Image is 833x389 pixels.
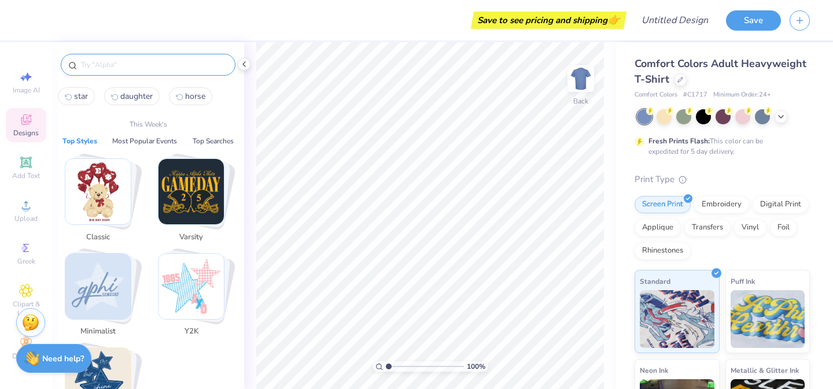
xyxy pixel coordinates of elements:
div: This color can be expedited for 5 day delivery. [648,136,791,157]
div: Rhinestones [635,242,691,260]
span: Standard [640,275,670,287]
button: Top Searches [189,135,237,147]
span: Greek [17,257,35,266]
button: Stack Card Button Minimalist [58,253,145,342]
button: Stack Card Button Varsity [151,158,238,247]
div: Print Type [635,173,810,186]
button: Save [726,10,781,31]
input: Untitled Design [632,9,717,32]
img: Puff Ink [731,290,805,348]
div: Digital Print [753,196,809,213]
strong: Fresh Prints Flash: [648,136,710,146]
div: Back [573,96,588,106]
img: Classic [65,159,131,224]
span: 100 % [467,361,485,372]
div: Vinyl [734,219,766,236]
div: Foil [770,219,797,236]
span: # C1717 [683,90,707,100]
div: Save to see pricing and shipping [474,12,624,29]
span: horse [185,91,205,102]
strong: Need help? [42,353,84,364]
span: Image AI [13,86,40,95]
div: Applique [635,219,681,236]
div: Screen Print [635,196,691,213]
span: Upload [14,214,38,223]
span: Classic [79,232,117,243]
div: Embroidery [694,196,749,213]
span: Minimalist [79,326,117,338]
img: Minimalist [65,254,131,319]
span: Puff Ink [731,275,755,287]
button: Top Styles [59,135,101,147]
span: 👉 [607,13,620,27]
span: Minimum Order: 24 + [713,90,771,100]
span: Comfort Colors [635,90,677,100]
button: Stack Card Button Classic [58,158,145,247]
button: star0 [58,87,95,105]
button: Stack Card Button Y2K [151,253,238,342]
img: Varsity [159,159,224,224]
button: horse2 [169,87,212,105]
img: Back [569,67,592,90]
span: Decorate [12,351,40,361]
img: Y2K [159,254,224,319]
input: Try "Alpha" [80,59,228,71]
span: star [74,91,88,102]
span: Neon Ink [640,364,668,376]
span: Clipart & logos [6,299,46,318]
span: Add Text [12,171,40,180]
img: Standard [640,290,714,348]
span: daughter [120,91,153,102]
span: Y2K [172,326,210,338]
span: Varsity [172,232,210,243]
button: Most Popular Events [109,135,180,147]
button: daughter1 [104,87,160,105]
span: Metallic & Glitter Ink [731,364,799,376]
div: Transfers [684,219,731,236]
span: Comfort Colors Adult Heavyweight T-Shirt [635,57,806,86]
span: Designs [13,128,39,138]
p: This Week's [130,119,167,129]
